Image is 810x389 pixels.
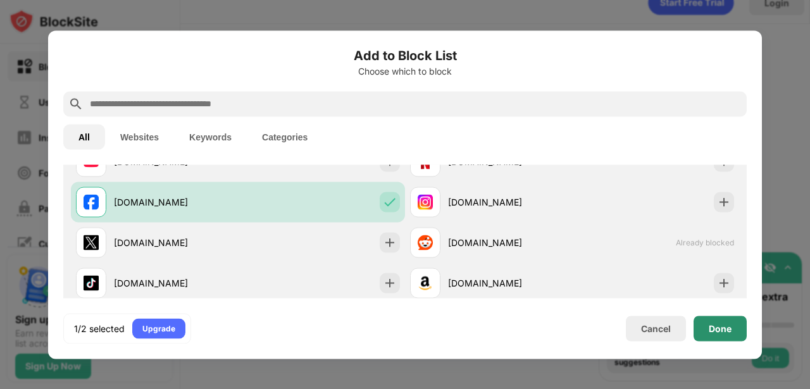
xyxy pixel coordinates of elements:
button: All [63,124,105,149]
div: [DOMAIN_NAME] [448,276,572,290]
img: search.svg [68,96,84,111]
img: favicons [84,194,99,209]
div: Upgrade [142,322,175,335]
img: favicons [84,275,99,290]
div: [DOMAIN_NAME] [114,195,238,209]
div: Cancel [641,323,671,334]
div: [DOMAIN_NAME] [448,195,572,209]
img: favicons [418,235,433,250]
img: favicons [418,275,433,290]
img: favicons [84,235,99,250]
div: Choose which to block [63,66,747,76]
span: Already blocked [676,238,734,247]
div: [DOMAIN_NAME] [448,236,572,249]
div: [DOMAIN_NAME] [114,236,238,249]
h6: Add to Block List [63,46,747,65]
button: Websites [105,124,174,149]
div: [DOMAIN_NAME] [114,276,238,290]
button: Categories [247,124,323,149]
div: 1/2 selected [74,322,125,335]
div: Done [709,323,732,333]
img: favicons [418,194,433,209]
button: Keywords [174,124,247,149]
